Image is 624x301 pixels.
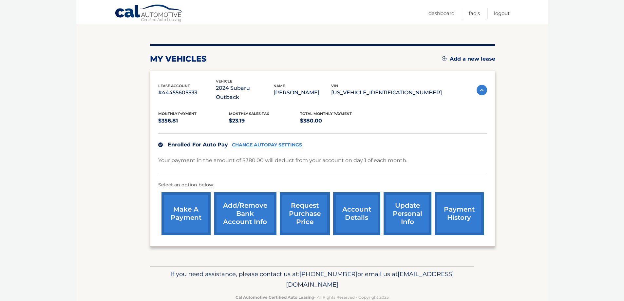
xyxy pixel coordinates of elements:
[158,88,216,97] p: #44455605533
[331,88,442,97] p: [US_VEHICLE_IDENTIFICATION_NUMBER]
[216,84,274,102] p: 2024 Subaru Outback
[477,85,487,95] img: accordion-active.svg
[216,79,232,84] span: vehicle
[158,111,197,116] span: Monthly Payment
[299,270,357,278] span: [PHONE_NUMBER]
[333,192,380,235] a: account details
[236,295,314,300] strong: Cal Automotive Certified Auto Leasing
[384,192,431,235] a: update personal info
[158,142,163,147] img: check.svg
[469,8,480,19] a: FAQ's
[300,116,371,125] p: $380.00
[150,54,207,64] h2: my vehicles
[442,56,446,61] img: add.svg
[115,4,183,23] a: Cal Automotive
[428,8,455,19] a: Dashboard
[280,192,330,235] a: request purchase price
[158,84,190,88] span: lease account
[168,141,228,148] span: Enrolled For Auto Pay
[494,8,510,19] a: Logout
[158,181,487,189] p: Select an option below:
[161,192,211,235] a: make a payment
[154,294,470,301] p: - All Rights Reserved - Copyright 2025
[274,84,285,88] span: name
[229,116,300,125] p: $23.19
[158,156,407,165] p: Your payment in the amount of $380.00 will deduct from your account on day 1 of each month.
[232,142,302,148] a: CHANGE AUTOPAY SETTINGS
[435,192,484,235] a: payment history
[442,56,495,62] a: Add a new lease
[331,84,338,88] span: vin
[214,192,276,235] a: Add/Remove bank account info
[300,111,352,116] span: Total Monthly Payment
[154,269,470,290] p: If you need assistance, please contact us at: or email us at
[158,116,229,125] p: $356.81
[229,111,269,116] span: Monthly sales Tax
[274,88,331,97] p: [PERSON_NAME]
